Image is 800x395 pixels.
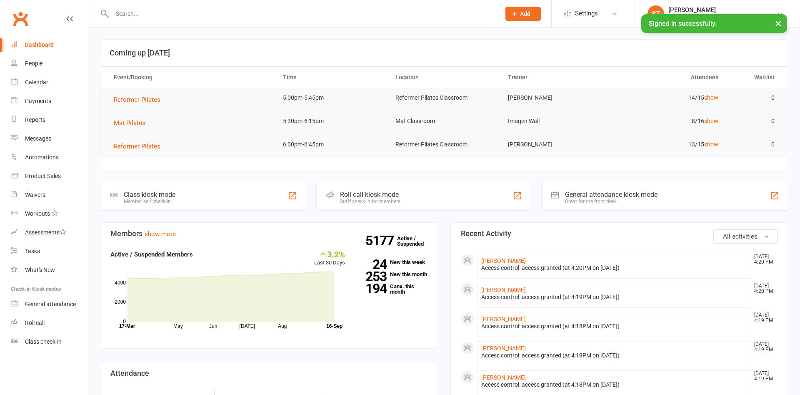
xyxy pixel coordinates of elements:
td: Mat Classroom [388,111,500,131]
div: Roll call [25,320,45,326]
strong: 253 [357,270,387,283]
th: Time [275,67,388,88]
td: 0 [726,135,782,154]
span: Reformer Pilates [114,96,160,103]
td: 8/16 [613,111,725,131]
a: Class kiosk mode [11,332,88,351]
a: General attendance kiosk mode [11,295,88,314]
td: 13/15 [613,135,725,154]
span: Settings [575,4,598,23]
td: 5:30pm-6:15pm [275,111,388,131]
a: Assessments [11,223,88,242]
a: Waivers [11,186,88,204]
span: All activities [723,233,757,240]
div: Great for the front desk [565,199,657,204]
a: Clubworx [10,8,31,29]
div: Roll call kiosk mode [340,191,400,199]
div: Access control: access granted (at 4:18PM on [DATE]) [481,352,747,359]
button: All activities [713,229,778,244]
a: show [704,118,718,124]
time: [DATE] 4:19 PM [750,371,777,382]
strong: 5177 [365,234,397,247]
div: Staff check-in for members [340,199,400,204]
span: Signed in successfully. [649,20,717,28]
div: Access control: access granted (at 4:19PM on [DATE]) [481,294,747,301]
a: What's New [11,261,88,279]
th: Attendees [613,67,725,88]
a: [PERSON_NAME] [481,257,526,264]
td: 14/15 [613,88,725,108]
h3: Coming up [DATE] [110,49,779,57]
div: Tasks [25,248,40,254]
a: 24New this week [357,259,427,265]
a: Calendar [11,73,88,92]
a: show more [145,230,176,238]
a: 253New this month [357,272,427,277]
h3: Attendance [110,369,427,377]
strong: 24 [357,258,387,271]
a: Messages [11,129,88,148]
div: Class kiosk mode [124,191,175,199]
div: Messages [25,135,51,142]
a: show [704,141,718,148]
button: Add [505,7,541,21]
div: ST [647,5,664,22]
div: Dashboard [25,41,54,48]
a: Product Sales [11,167,88,186]
td: 0 [726,111,782,131]
div: General attendance [25,301,76,307]
strong: 194 [357,282,387,295]
div: Waivers [25,191,45,198]
a: [PERSON_NAME] [481,374,526,381]
th: Trainer [500,67,613,88]
div: Member self check-in [124,199,175,204]
input: Search... [110,8,495,20]
a: 5177Active / Suspended [397,229,434,253]
span: Add [520,10,530,17]
div: Launceston Institute Of Fitness & Training [668,14,777,21]
div: Assessments [25,229,66,236]
span: Mat Pilates [114,119,145,127]
div: Calendar [25,79,48,86]
div: People [25,60,42,67]
a: People [11,54,88,73]
button: Reformer Pilates [114,141,166,151]
time: [DATE] 4:19 PM [750,312,777,323]
div: Automations [25,154,59,161]
button: Mat Pilates [114,118,151,128]
div: 3.2% [314,249,345,259]
a: [PERSON_NAME] [481,316,526,322]
button: × [771,14,786,32]
time: [DATE] 4:20 PM [750,283,777,294]
strong: Active / Suspended Members [110,251,193,258]
div: Access control: access granted (at 4:18PM on [DATE]) [481,381,747,388]
a: [PERSON_NAME] [481,287,526,293]
a: Reports [11,111,88,129]
span: Reformer Pilates [114,143,160,150]
td: 6:00pm-6:45pm [275,135,388,154]
div: Last 30 Days [314,249,345,267]
a: Automations [11,148,88,167]
div: Access control: access granted (at 4:18PM on [DATE]) [481,323,747,330]
a: [PERSON_NAME] [481,345,526,352]
button: Reformer Pilates [114,95,166,105]
td: Imogen Wall [500,111,613,131]
td: [PERSON_NAME] [500,88,613,108]
h3: Members [110,229,427,238]
td: Reformer Pilates Classroom [388,88,500,108]
div: Workouts [25,210,50,217]
div: Payments [25,98,51,104]
td: Reformer Pilates Classroom [388,135,500,154]
a: Payments [11,92,88,111]
a: Workouts [11,204,88,223]
th: Waitlist [726,67,782,88]
td: [PERSON_NAME] [500,135,613,154]
th: Event/Booking [106,67,275,88]
div: Product Sales [25,173,61,179]
time: [DATE] 4:19 PM [750,342,777,352]
td: 0 [726,88,782,108]
div: What's New [25,267,55,273]
a: Dashboard [11,35,88,54]
a: show [704,94,718,101]
td: 5:00pm-5:45pm [275,88,388,108]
